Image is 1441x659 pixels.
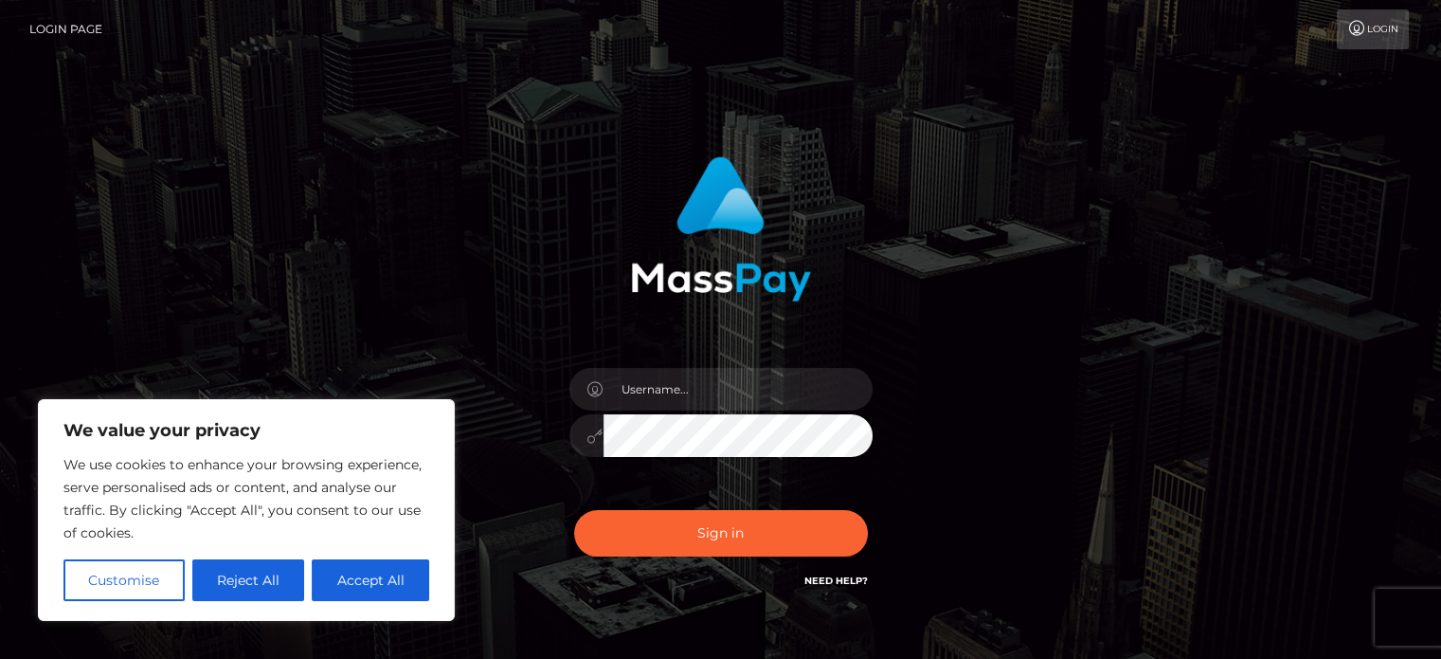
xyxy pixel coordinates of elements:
[38,399,455,621] div: We value your privacy
[29,9,102,49] a: Login Page
[192,559,305,601] button: Reject All
[574,510,868,557] button: Sign in
[63,419,429,442] p: We value your privacy
[63,453,429,544] p: We use cookies to enhance your browsing experience, serve personalised ads or content, and analys...
[312,559,429,601] button: Accept All
[603,368,873,411] input: Username...
[631,156,811,302] img: MassPay Login
[63,559,185,601] button: Customise
[804,575,868,587] a: Need Help?
[1337,9,1409,49] a: Login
